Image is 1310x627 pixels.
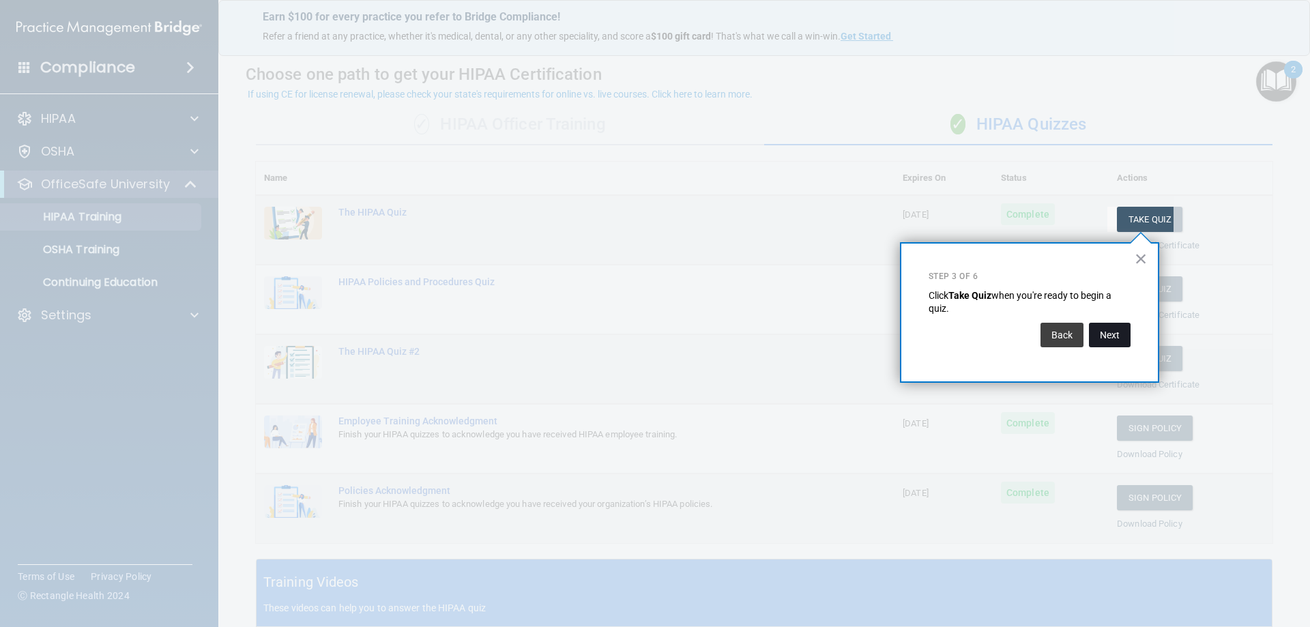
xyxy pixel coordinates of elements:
[1135,248,1148,269] button: Close
[929,271,1131,282] p: Step 3 of 6
[1117,207,1182,232] button: Take Quiz
[929,290,948,301] span: Click
[1089,323,1131,347] button: Next
[929,290,1113,315] span: when you're ready to begin a quiz.
[1040,323,1083,347] button: Back
[948,290,991,301] strong: Take Quiz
